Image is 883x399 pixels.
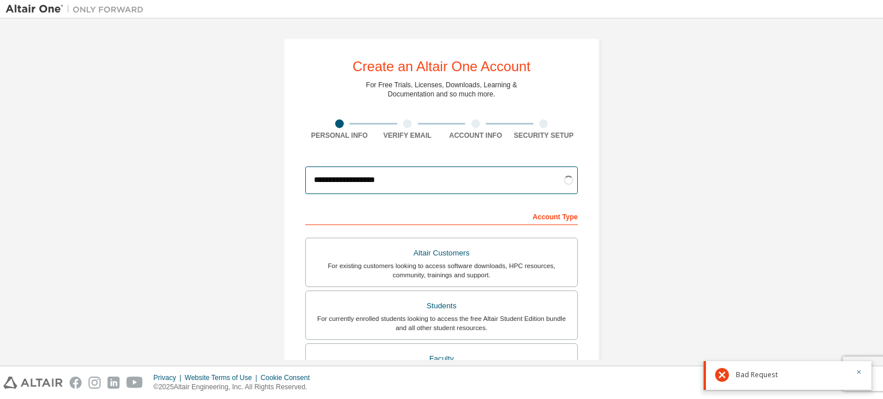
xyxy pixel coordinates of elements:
div: For existing customers looking to access software downloads, HPC resources, community, trainings ... [313,261,570,280]
div: Personal Info [305,131,374,140]
div: Cookie Consent [260,373,316,382]
div: Account Type [305,207,578,225]
img: Altair One [6,3,149,15]
img: altair_logo.svg [3,377,63,389]
div: Privacy [153,373,185,382]
img: youtube.svg [126,377,143,389]
img: facebook.svg [70,377,82,389]
div: Faculty [313,351,570,367]
div: Account Info [441,131,510,140]
div: Verify Email [374,131,442,140]
div: Create an Altair One Account [352,60,531,73]
div: Security Setup [510,131,578,140]
div: Students [313,298,570,314]
img: instagram.svg [89,377,101,389]
div: For Free Trials, Licenses, Downloads, Learning & Documentation and so much more. [366,80,517,99]
div: Website Terms of Use [185,373,260,382]
div: For currently enrolled students looking to access the free Altair Student Edition bundle and all ... [313,314,570,332]
p: © 2025 Altair Engineering, Inc. All Rights Reserved. [153,382,317,392]
img: linkedin.svg [108,377,120,389]
span: Bad Request [736,370,778,379]
div: Altair Customers [313,245,570,261]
